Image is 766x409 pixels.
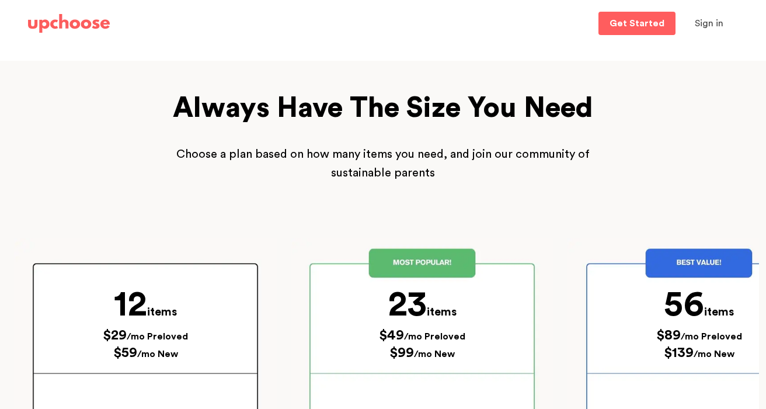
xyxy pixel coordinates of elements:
[610,19,664,28] p: Get Started
[28,14,110,33] img: UpChoose
[379,328,404,342] span: $49
[694,349,734,359] span: /mo New
[695,19,723,28] span: Sign in
[704,306,734,318] span: items
[114,287,147,322] span: 12
[414,349,455,359] span: /mo New
[173,94,593,122] span: Always Have The Size You Need
[388,287,427,322] span: 23
[147,306,177,318] span: items
[113,346,137,360] span: $59
[404,332,465,341] span: /mo Preloved
[103,328,127,342] span: $29
[127,332,188,341] span: /mo Preloved
[176,148,590,179] span: Choose a plan based on how many items you need, and join our community of sustainable parents
[137,349,178,359] span: /mo New
[389,346,414,360] span: $99
[664,287,704,322] span: 56
[680,12,738,35] button: Sign in
[681,332,742,341] span: /mo Preloved
[427,306,457,318] span: items
[656,328,681,342] span: $89
[598,12,676,35] a: Get Started
[664,346,694,360] span: $139
[28,12,110,36] a: UpChoose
